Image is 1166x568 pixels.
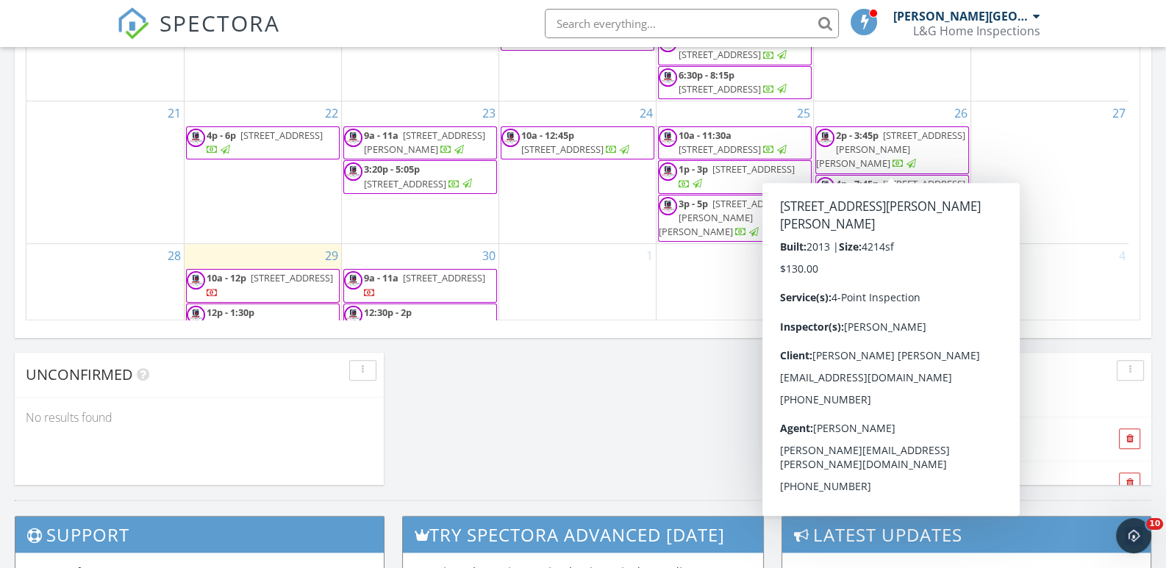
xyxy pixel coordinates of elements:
img: The Best Home Inspection Software - Spectora [117,7,149,40]
img: l_ghi_profile_300x100.jpg [659,129,677,147]
span: 10a - 12:45p [521,129,574,142]
a: Go to September 22, 2025 [322,101,341,125]
iframe: Intercom live chat [1116,518,1151,553]
img: l_ghi_profile_300x100.jpg [659,162,677,181]
span: 9a - 11a [364,129,398,142]
a: 1p - 3p [STREET_ADDRESS] [679,162,795,190]
img: l_ghi_profile_300x100.jpg [816,177,834,195]
span: SPECTORA [160,7,280,38]
a: [DATE] 12:52 pm [PERSON_NAME] [793,425,1082,453]
div: [PERSON_NAME] [793,483,1082,497]
a: 10a - 12p [STREET_ADDRESS] [207,271,333,298]
td: Go to October 1, 2025 [498,244,656,338]
td: Go to October 3, 2025 [814,244,971,338]
span: 12:30p - 2p [364,306,412,319]
span: 12p - 1:30p [207,306,254,319]
span: [STREET_ADDRESS] [364,177,446,190]
span: 3:20p - 5:05p [364,162,420,176]
td: Go to September 30, 2025 [341,244,498,338]
a: 3:20p - 5:05p [STREET_ADDRESS] [364,162,474,190]
a: 10a - 11:30a [STREET_ADDRESS] [658,126,812,159]
div: [PERSON_NAME][GEOGRAPHIC_DATA] [893,9,1029,24]
span: Unconfirmed [26,364,133,384]
a: SPECTORA [117,20,280,51]
img: l_ghi_profile_300x100.jpg [659,68,677,87]
a: 6:30p - 8:15p [STREET_ADDRESS] [679,68,789,96]
span: [STREET_ADDRESS] [207,320,289,333]
a: Go to September 28, 2025 [165,244,184,267]
a: Go to September 30, 2025 [479,244,498,267]
span: 4p - 6p [207,129,236,142]
a: Go to September 27, 2025 [1109,101,1129,125]
span: 3p - 5p [679,197,708,210]
a: 4p - 7:45p [STREET_ADDRESS][PERSON_NAME][PERSON_NAME] [816,177,965,218]
span: [STREET_ADDRESS][PERSON_NAME][PERSON_NAME] [659,197,795,238]
a: 9a - 11a [STREET_ADDRESS][PERSON_NAME] [364,129,485,156]
td: Go to September 26, 2025 [814,101,971,244]
button: All schedulers [793,387,886,406]
td: Go to September 24, 2025 [498,101,656,244]
a: Go to September 23, 2025 [479,101,498,125]
a: 1p - 3p [STREET_ADDRESS] [658,160,812,193]
div: [DATE] 12:52 pm [793,425,1082,439]
a: 10a - 12:45p [STREET_ADDRESS] [521,129,632,156]
img: l_ghi_profile_300x100.jpg [344,162,362,181]
span: [STREET_ADDRESS] [679,48,761,61]
span: [STREET_ADDRESS] [521,143,604,156]
span: [STREET_ADDRESS] [251,271,333,284]
td: Go to September 21, 2025 [26,101,184,244]
span: [STREET_ADDRESS] [364,320,446,333]
td: Go to October 4, 2025 [971,244,1129,338]
a: 2p - 3:45p [STREET_ADDRESS][PERSON_NAME][PERSON_NAME] [816,129,965,170]
a: 4p - 7:45p [STREET_ADDRESS][PERSON_NAME][PERSON_NAME] [815,175,969,223]
a: Go to September 26, 2025 [951,101,970,125]
span: [STREET_ADDRESS] [403,271,485,284]
a: 12:30p - 2p [STREET_ADDRESS] [343,303,497,337]
img: l_ghi_profile_300x100.jpg [501,129,520,147]
img: l_ghi_profile_300x100.jpg [344,306,362,324]
span: [STREET_ADDRESS][PERSON_NAME][PERSON_NAME] [816,177,965,218]
img: l_ghi_profile_300x100.jpg [344,271,362,290]
a: 12p - 1:30p [STREET_ADDRESS] [207,306,303,333]
td: Go to September 22, 2025 [184,101,341,244]
a: Go to September 29, 2025 [322,244,341,267]
a: 2p - 3:45p [STREET_ADDRESS][PERSON_NAME][PERSON_NAME] [815,126,969,174]
a: [DATE] 10:40 am [PERSON_NAME] [793,469,1082,497]
a: 10a - 12p [STREET_ADDRESS] [186,269,340,302]
span: [STREET_ADDRESS][PERSON_NAME][PERSON_NAME] [816,129,965,170]
span: 1p - 3p [679,162,708,176]
img: l_ghi_profile_300x100.jpg [187,129,205,147]
div: [PERSON_NAME] [793,439,1082,453]
img: l_ghi_profile_300x100.jpg [187,306,205,324]
img: l_ghi_profile_300x100.jpg [816,129,834,147]
a: Go to October 2, 2025 [801,244,813,267]
a: 4p - 6p [STREET_ADDRESS] [207,129,323,156]
input: Search everything... [545,9,839,38]
a: 4p - 6p [STREET_ADDRESS] [186,126,340,159]
a: 3:20p - 5:05p [STREET_ADDRESS] [343,160,497,193]
a: Go to October 3, 2025 [958,244,970,267]
span: [STREET_ADDRESS][PERSON_NAME] [364,129,485,156]
a: 9a - 11a [STREET_ADDRESS] [364,271,485,298]
span: 9a - 11a [364,271,398,284]
h3: Latest Updates [782,517,1151,553]
img: l_ghi_profile_300x100.jpg [659,197,677,215]
a: Go to September 25, 2025 [794,101,813,125]
a: Go to October 1, 2025 [643,244,656,267]
a: 9a - 11a [STREET_ADDRESS][PERSON_NAME] [343,126,497,159]
a: 2p - 4p [STREET_ADDRESS] [521,20,637,47]
a: 3p - 5p [STREET_ADDRESS][PERSON_NAME][PERSON_NAME] [658,195,812,242]
span: 6:30p - 8:15p [679,68,734,82]
a: Go to October 4, 2025 [1116,244,1129,267]
td: Go to September 29, 2025 [184,244,341,338]
a: 4:30p - 6:15p [STREET_ADDRESS] [679,34,789,61]
td: Go to September 27, 2025 [971,101,1129,244]
img: l_ghi_profile_300x100.jpg [344,129,362,147]
div: L&G Home Inspections [912,24,1040,38]
td: Go to September 28, 2025 [26,244,184,338]
span: 10a - 12p [207,271,246,284]
a: Go to September 24, 2025 [637,101,656,125]
span: 10a - 11:30a [679,129,732,142]
span: [STREET_ADDRESS] [679,143,761,156]
td: Go to October 2, 2025 [657,244,814,338]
